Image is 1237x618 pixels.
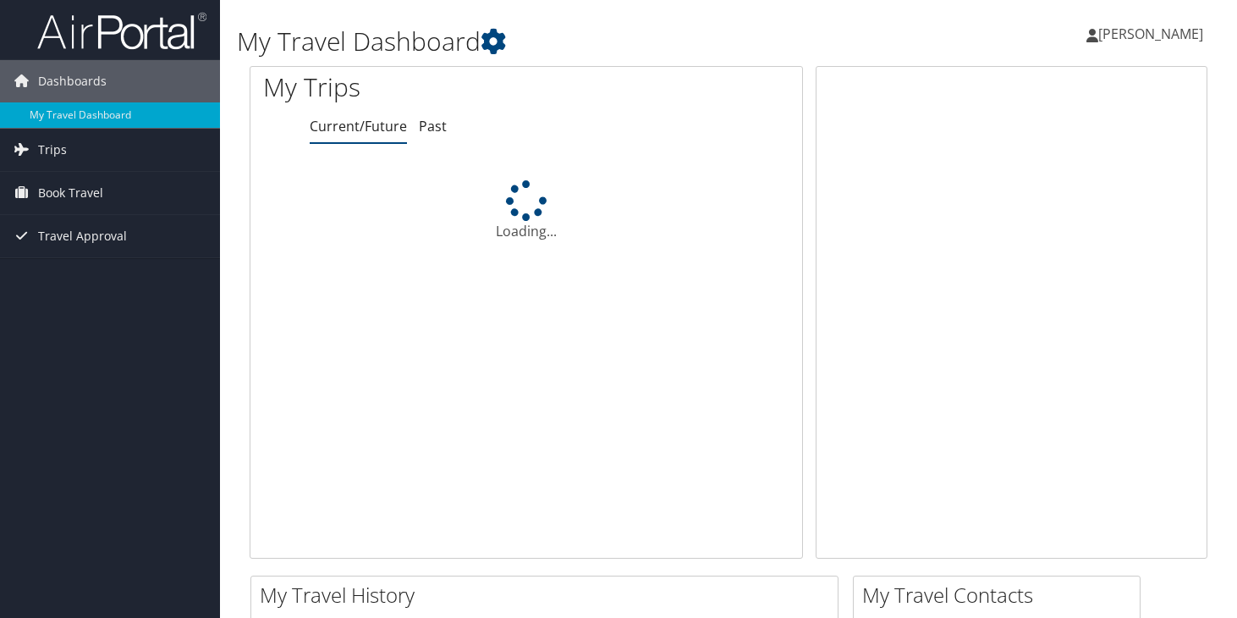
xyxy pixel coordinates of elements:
span: Travel Approval [38,215,127,257]
h1: My Trips [263,69,559,105]
a: Current/Future [310,117,407,135]
span: Dashboards [38,60,107,102]
div: Loading... [250,180,802,241]
span: Trips [38,129,67,171]
img: airportal-logo.png [37,11,206,51]
span: [PERSON_NAME] [1098,25,1203,43]
h1: My Travel Dashboard [237,24,893,59]
a: Past [419,117,447,135]
h2: My Travel History [260,581,838,610]
h2: My Travel Contacts [862,581,1140,610]
a: [PERSON_NAME] [1086,8,1220,59]
span: Book Travel [38,172,103,214]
